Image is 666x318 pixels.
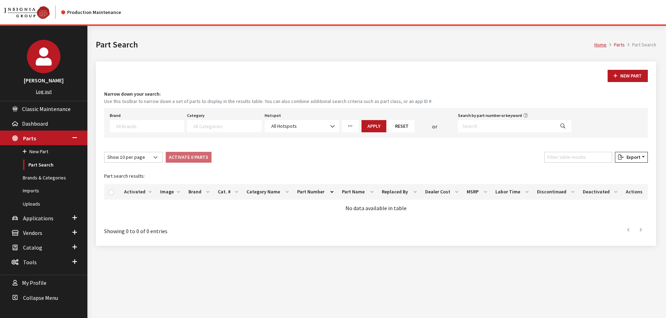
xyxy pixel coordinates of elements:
[4,6,50,19] img: Catalog Maintenance
[22,105,71,112] span: Classic Maintenance
[23,229,42,236] span: Vendors
[607,41,625,49] li: Parts
[104,90,648,98] h4: Narrow down your search:
[342,120,359,132] a: More Filters
[23,294,58,301] span: Collapse Menu
[4,6,61,19] a: Insignia Group logo
[265,112,281,119] label: Hotspot
[421,184,463,200] th: Dealer Cost: activate to sort column ascending
[96,38,594,51] h1: Part Search
[463,184,492,200] th: MSRP: activate to sort column ascending
[110,120,184,132] span: Select a Brand
[116,123,184,129] textarea: Search
[193,123,261,129] textarea: Search
[104,98,648,105] small: Use this toolbar to narrow down a set of parts to display in the results table. You can also comb...
[265,120,339,132] span: All Hotspots
[110,112,121,119] label: Brand
[554,120,571,132] button: Search
[23,135,36,142] span: Parts
[293,184,338,200] th: Part Number: activate to sort column descending
[22,280,46,287] span: My Profile
[104,168,648,184] caption: Part search results:
[624,154,640,160] span: Export
[120,184,156,200] th: Activated: activate to sort column ascending
[27,40,60,73] img: Cheyenne Dorton
[7,76,80,84] h3: [PERSON_NAME]
[533,184,579,200] th: Discontinued: activate to sort column ascending
[242,184,293,200] th: Category Name: activate to sort column ascending
[61,9,121,16] div: Production Maintenance
[23,259,37,266] span: Tools
[184,184,214,200] th: Brand: activate to sort column ascending
[625,41,656,49] li: Part Search
[187,112,205,119] label: Category
[544,152,612,163] input: Filter table results
[338,184,378,200] th: Part Name: activate to sort column ascending
[491,184,533,200] th: Labor Time: activate to sort column ascending
[378,184,421,200] th: Replaced By: activate to sort column ascending
[615,152,648,163] button: Export
[22,120,48,127] span: Dashboard
[361,120,386,132] button: Apply
[269,123,335,130] span: All Hotspots
[608,70,648,82] button: New Part
[622,184,648,200] th: Actions
[594,42,607,48] a: Home
[458,120,555,132] input: Search
[156,184,184,200] th: Image: activate to sort column ascending
[187,120,262,132] span: Select a Category
[36,88,52,95] a: Log out
[23,215,53,222] span: Applications
[579,184,622,200] th: Deactivated: activate to sort column ascending
[458,112,522,119] label: Search by part number or keyword
[271,123,297,129] span: All Hotspots
[389,120,415,132] button: Reset
[104,200,648,216] td: No data available in table
[23,244,42,251] span: Catalog
[214,184,242,200] th: Cat. #: activate to sort column ascending
[104,222,326,235] div: Showing 0 to 0 of 0 entries
[415,122,455,131] div: or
